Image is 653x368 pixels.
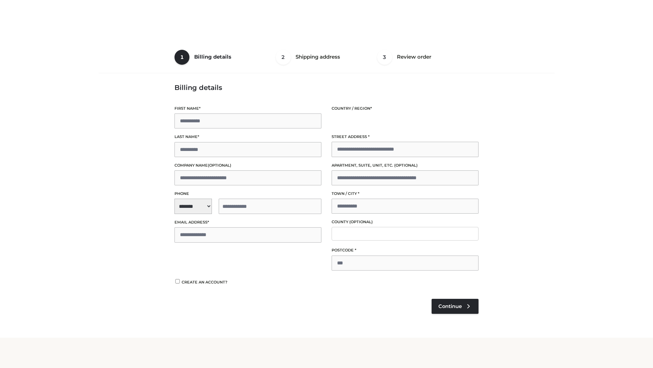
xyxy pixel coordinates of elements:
[394,163,418,168] span: (optional)
[174,134,321,140] label: Last name
[432,299,479,314] a: Continue
[174,162,321,169] label: Company name
[208,163,231,168] span: (optional)
[438,303,462,309] span: Continue
[182,280,228,285] span: Create an account?
[174,105,321,112] label: First name
[332,162,479,169] label: Apartment, suite, unit, etc.
[174,279,181,283] input: Create an account?
[332,190,479,197] label: Town / City
[174,190,321,197] label: Phone
[349,219,373,224] span: (optional)
[174,219,321,226] label: Email address
[332,134,479,140] label: Street address
[174,83,479,92] h3: Billing details
[332,247,479,254] label: Postcode
[332,219,479,225] label: County
[332,105,479,112] label: Country / Region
